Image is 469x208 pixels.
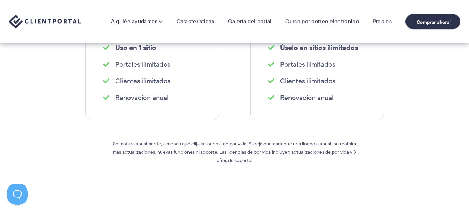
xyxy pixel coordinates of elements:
font: Se factura anualmente, a menos que elija la licencia de por vida. Si deja que caduque una licenci... [113,140,356,164]
font: A quién ayudamos [111,17,158,25]
font: Úselo en sitios ilimitados [280,42,358,53]
a: Precios [373,18,392,25]
font: Uso en 1 sitio [115,42,156,53]
font: Portales ilimitados [115,59,170,69]
font: Clientes ilimitados [280,76,335,86]
font: Renovación anual [115,93,169,102]
a: Curso por correo electrónico [285,18,359,25]
a: A quién ayudamos [111,18,163,25]
font: Galería del portal [228,17,271,25]
font: Precios [373,17,392,25]
font: Curso por correo electrónico [285,17,359,25]
font: Renovación anual [280,93,334,102]
font: Portales ilimitados [280,59,335,69]
font: Características [177,17,215,25]
a: Características [177,18,215,25]
a: Galería del portal [228,18,271,25]
font: ¡Comprar ahora! [415,18,451,26]
a: ¡Comprar ahora! [405,14,460,29]
font: Clientes ilimitados [115,76,170,86]
iframe: Toggle Customer Support [7,184,28,205]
